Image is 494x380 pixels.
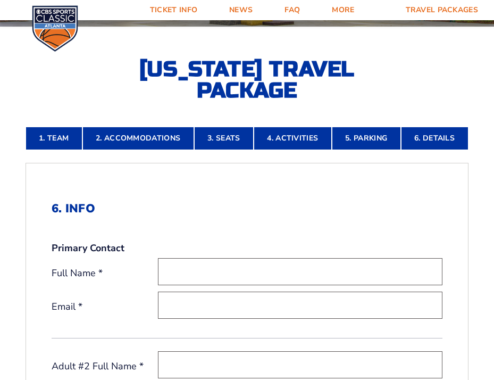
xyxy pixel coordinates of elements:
[52,360,158,373] label: Adult #2 Full Name *
[26,127,82,150] a: 1. Team
[254,127,332,150] a: 4. Activities
[52,300,158,313] label: Email *
[130,59,364,101] h2: [US_STATE] Travel Package
[52,267,158,280] label: Full Name *
[52,202,442,216] h2: 6. Info
[82,127,194,150] a: 2. Accommodations
[32,5,78,52] img: CBS Sports Classic
[52,242,124,255] strong: Primary Contact
[332,127,401,150] a: 5. Parking
[194,127,254,150] a: 3. Seats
